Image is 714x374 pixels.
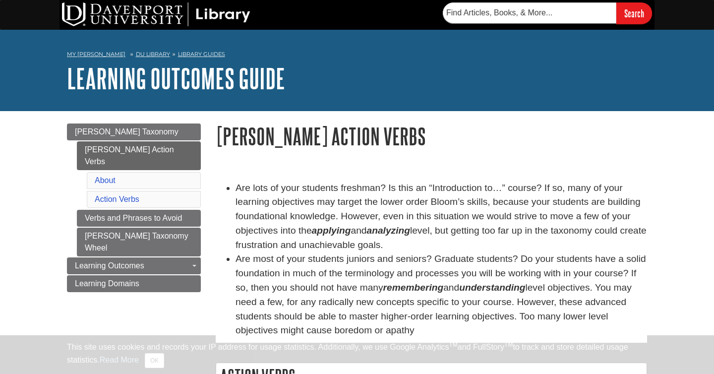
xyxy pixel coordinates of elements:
[145,353,164,368] button: Close
[95,176,116,185] a: About
[383,282,444,293] em: remembering
[443,2,616,23] input: Find Articles, Books, & More...
[77,210,201,227] a: Verbs and Phrases to Avoid
[443,2,652,24] form: Searches DU Library's articles, books, and more
[62,2,250,26] img: DU Library
[67,63,285,94] a: Learning Outcomes Guide
[67,124,201,140] a: [PERSON_NAME] Taxonomy
[75,279,139,288] span: Learning Domains
[367,225,410,236] strong: analyzing
[136,51,170,58] a: DU Library
[75,127,178,136] span: [PERSON_NAME] Taxonomy
[67,124,201,292] div: Guide Page Menu
[77,228,201,256] a: [PERSON_NAME] Taxonomy Wheel
[236,181,647,252] li: Are lots of your students freshman? Is this an “Introduction to…” course? If so, many of your lea...
[100,356,139,364] a: Read More
[67,341,647,368] div: This site uses cookies and records your IP address for usage statistics. Additionally, we use Goo...
[312,225,351,236] strong: applying
[178,51,225,58] a: Library Guides
[459,282,525,293] em: understanding
[95,195,139,203] a: Action Verbs
[236,252,647,338] li: Are most of your students juniors and seniors? Graduate students? Do your students have a solid f...
[67,48,647,63] nav: breadcrumb
[216,124,647,149] h1: [PERSON_NAME] Action Verbs
[67,275,201,292] a: Learning Domains
[77,141,201,170] a: [PERSON_NAME] Action Verbs
[616,2,652,24] input: Search
[75,261,144,270] span: Learning Outcomes
[67,50,125,59] a: My [PERSON_NAME]
[67,257,201,274] a: Learning Outcomes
